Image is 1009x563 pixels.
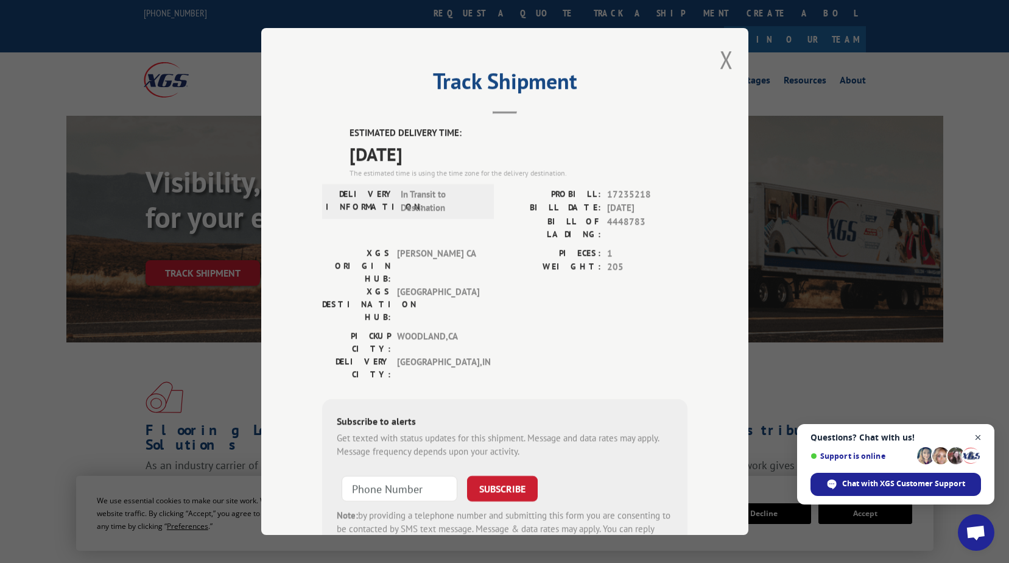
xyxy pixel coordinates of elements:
[607,260,687,274] span: 205
[322,73,687,96] h2: Track Shipment
[505,247,601,261] label: PIECES:
[607,247,687,261] span: 1
[607,215,687,241] span: 4448783
[842,478,965,489] span: Chat with XGS Customer Support
[401,188,483,215] span: In Transit to Destination
[505,188,601,202] label: PROBILL:
[342,476,457,501] input: Phone Number
[607,201,687,215] span: [DATE]
[337,509,673,550] div: by providing a telephone number and submitting this form you are consenting to be contacted by SM...
[350,140,687,168] span: [DATE]
[971,430,986,445] span: Close chat
[720,43,733,76] button: Close modal
[958,514,994,551] div: Open chat
[810,451,913,461] span: Support is online
[322,247,391,285] label: XGS ORIGIN HUB:
[397,330,479,355] span: WOODLAND , CA
[810,473,981,496] div: Chat with XGS Customer Support
[350,126,687,140] label: ESTIMATED DELIVERY TIME:
[337,509,358,521] strong: Note:
[397,285,479,324] span: [GEOGRAPHIC_DATA]
[505,215,601,241] label: BILL OF LADING:
[810,433,981,442] span: Questions? Chat with us!
[322,355,391,381] label: DELIVERY CITY:
[322,330,391,355] label: PICKUP CITY:
[337,431,673,459] div: Get texted with status updates for this shipment. Message and data rates may apply. Message frequ...
[350,168,687,179] div: The estimated time is using the time zone for the delivery destination.
[397,247,479,285] span: [PERSON_NAME] CA
[467,476,538,501] button: SUBSCRIBE
[337,414,673,431] div: Subscribe to alerts
[322,285,391,324] label: XGS DESTINATION HUB:
[505,260,601,274] label: WEIGHT:
[326,188,395,215] label: DELIVERY INFORMATION:
[505,201,601,215] label: BILL DATE:
[397,355,479,381] span: [GEOGRAPHIC_DATA] , IN
[607,188,687,202] span: 17235218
